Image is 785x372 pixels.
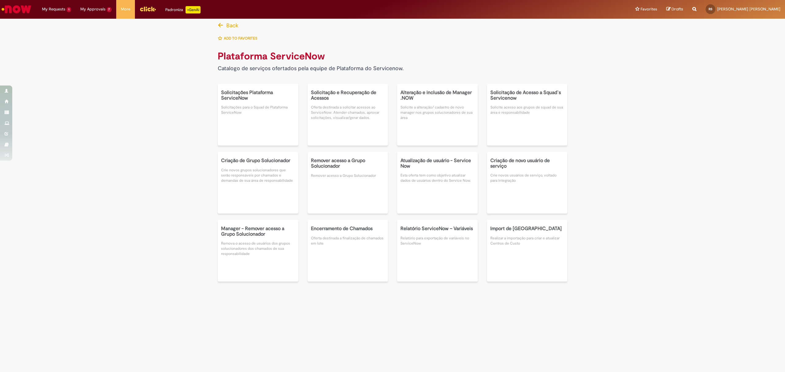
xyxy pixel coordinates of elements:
h5: Relatório ServiceNow – Variáveis [400,226,474,232]
a: Criação de Grupo Solucionador Crie novos grupos solucionadores que serão responsáveis por chamado... [218,152,298,214]
img: click_logo_yellow_360x200.png [140,4,156,13]
a: Encerramento de Chamados Oferta destinada a finalização de chamados em lote [308,220,388,282]
a: Manager - Remover acesso a Grupo Solucionador Remova o acesso de usuários dos grupos solucionador... [218,220,298,282]
h5: Solicitações Plataforma ServiceNow [221,90,295,101]
p: Crie novos grupos solucionadores que serão responsáveis por chamados e demandas de sua área de re... [221,168,295,183]
h5: Manager - Remover acesso a Grupo Solucionador [221,226,295,237]
p: +GenAi [186,6,201,13]
p: Solicite a alteração/ cadastro de novo manager nos grupos solucionadores de sua área [400,105,474,120]
h5: Solicitação e Recuperação de Acessos [311,90,385,101]
div: Padroniza [165,6,201,13]
p: Esta oferta tem como objetivo atualizar dados de usuários dentro do Service Now. [400,173,474,183]
span: My Requests [42,6,65,12]
p: Solicite acesso aos grupos de squad de sua área e responsabilidade [490,105,564,115]
button: Back [218,19,242,32]
span: My Approvals [80,6,105,12]
h5: Alteração e inclusão de Manager .NOW [400,90,474,101]
a: Alteração e inclusão de Manager .NOW Solicite a alteração/ cadastro de novo manager nos grupos so... [397,84,478,146]
a: Drafts [666,6,683,12]
h5: Criação de novo usuário de serviço [490,158,564,169]
h5: Criação de Grupo Solucionador [221,158,295,164]
p: Oferta destinada a solicitar acessos ao ServiceNow: Atender chamados, aprovar solicitações, visua... [311,105,385,120]
h5: Encerramento de Chamados [311,226,385,232]
p: Realizar a importação para criar e atualizar Centros de Custo [490,236,564,246]
span: RS [709,7,712,11]
span: 7 [107,7,112,12]
a: Import de [GEOGRAPHIC_DATA] Realizar a importação para criar e atualizar Centros de Custo [487,220,568,282]
h5: Import de [GEOGRAPHIC_DATA] [490,226,564,232]
span: Back [226,22,238,29]
span: More [121,6,130,12]
h5: Solicitação de Acesso a Squad`s Servicenow [490,90,564,101]
a: Atualização de usuário - Service Now Esta oferta tem como objetivo atualizar dados de usuários de... [397,152,478,214]
span: Add to favorites [224,36,257,41]
h5: Atualização de usuário - Service Now [400,158,474,169]
span: Favorites [641,6,657,12]
a: Relatório ServiceNow – Variáveis Relatório para exportação de variáveis no ServiceNow [397,220,478,282]
a: Remover acesso a Grupo Solucionador Remover acesso a Grupo Solucionador [308,152,388,214]
h1: Plataforma ServiceNow [218,51,567,63]
a: Criação de novo usuário de serviço Crie novos usuários de serviço, voltado para integração [487,152,568,214]
a: Solicitação e Recuperação de Acessos Oferta destinada a solicitar acessos ao ServiceNow: Atender ... [308,84,388,146]
p: Relatório para exportação de variáveis no ServiceNow [400,236,474,246]
p: Oferta destinada a finalização de chamados em lote [311,236,385,246]
span: Drafts [672,6,683,12]
p: Remova o acesso de usuários dos grupos solucionadores dos chamados de sua responsabilidade [221,241,295,256]
p: Solicitações para o Squad de Plataforma ServiceNow [221,105,295,115]
a: Solicitações Plataforma ServiceNow Solicitações para o Squad de Plataforma ServiceNow [218,84,298,146]
h5: Remover acesso a Grupo Solucionador [311,158,385,169]
h4: Catalogo de serviços ofertados pela equipe de Plataforma do Servicenow. [218,66,567,72]
p: Crie novos usuários de serviço, voltado para integração [490,173,564,183]
span: [PERSON_NAME] [PERSON_NAME] [717,6,780,12]
img: ServiceNow [1,3,32,15]
a: Solicitação de Acesso a Squad`s Servicenow Solicite acesso aos grupos de squad de sua área e resp... [487,84,568,146]
span: 1 [67,7,71,12]
p: Remover acesso a Grupo Solucionador [311,173,385,178]
button: Add to favorites [218,32,261,45]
